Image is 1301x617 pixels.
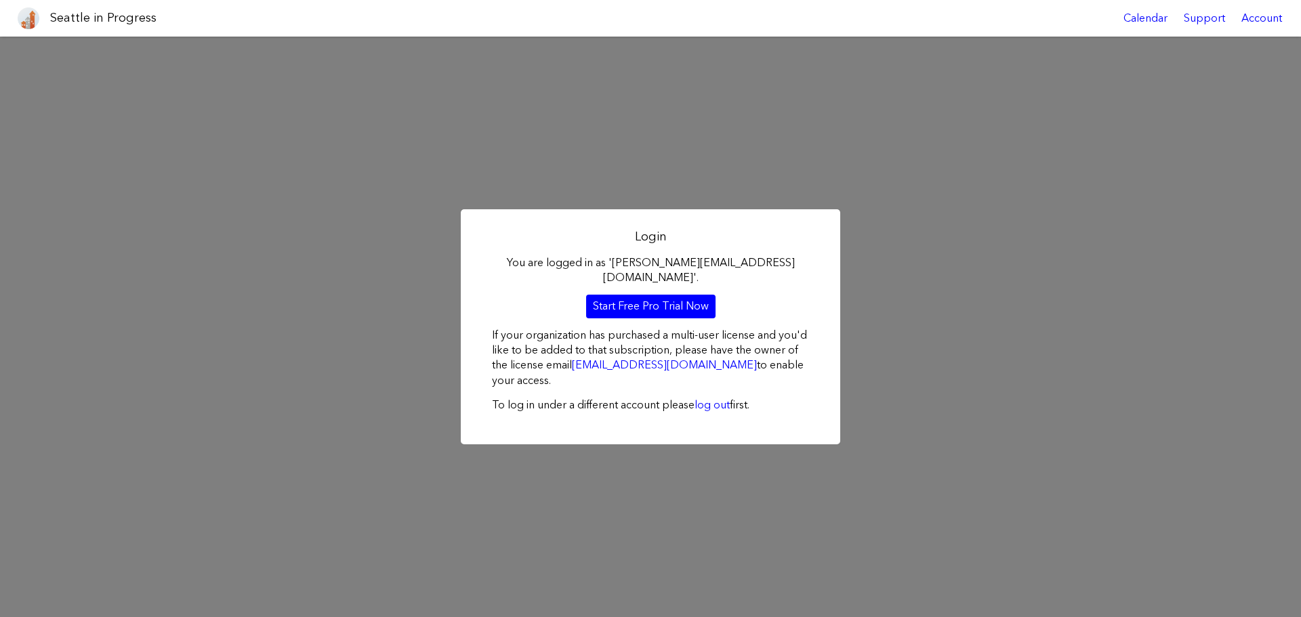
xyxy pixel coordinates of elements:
a: Start Free Pro Trial Now [586,295,716,318]
p: You are logged in as '[PERSON_NAME][EMAIL_ADDRESS][DOMAIN_NAME]'. [492,255,809,286]
a: log out [695,398,730,411]
h1: Seattle in Progress [50,9,157,26]
p: To log in under a different account please first. [492,398,809,412]
h2: Login [492,228,809,245]
a: [EMAIL_ADDRESS][DOMAIN_NAME] [572,358,757,371]
img: favicon-96x96.png [18,7,39,29]
p: If your organization has purchased a multi-user license and you'd like to be added to that subscr... [492,328,809,389]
